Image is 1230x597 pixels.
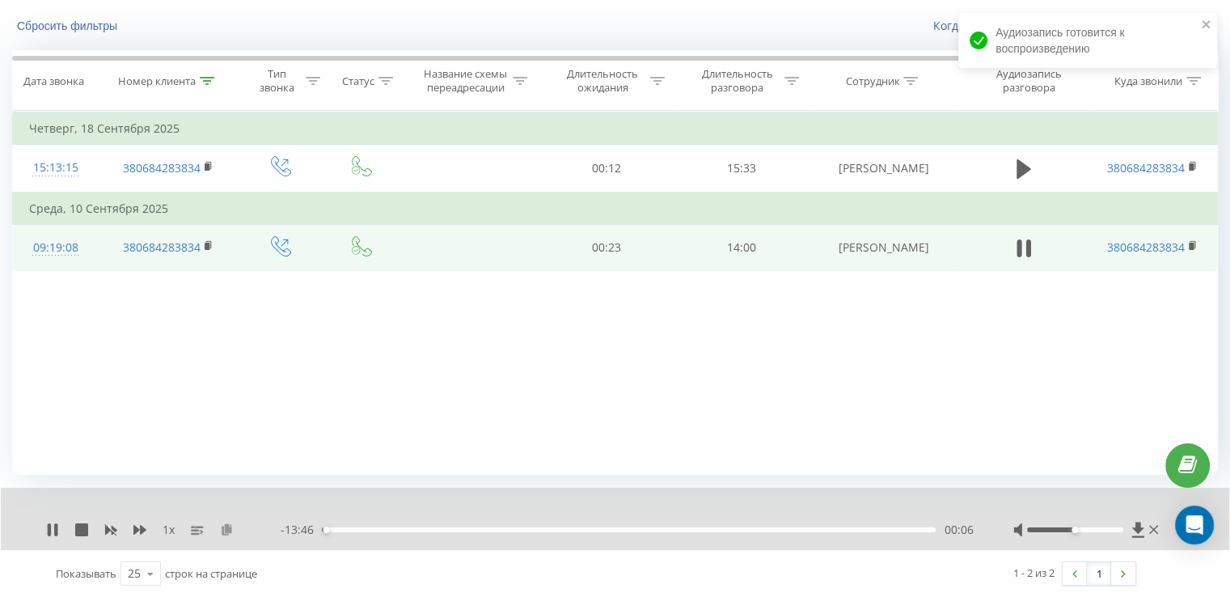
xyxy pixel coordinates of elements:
[56,566,116,581] span: Показывать
[809,224,959,271] td: [PERSON_NAME]
[933,18,1218,33] a: Когда данные могут отличаться от других систем
[674,145,808,193] td: 15:33
[342,74,374,88] div: Статус
[944,522,973,538] span: 00:06
[281,522,322,538] span: - 13:46
[29,152,82,184] div: 15:13:15
[1013,565,1055,581] div: 1 - 2 из 2
[422,67,509,95] div: Название схемы переадресации
[123,239,201,255] a: 380684283834
[165,566,257,581] span: строк на странице
[123,160,201,176] a: 380684283834
[13,193,1218,225] td: Среда, 10 Сентября 2025
[1107,160,1185,176] a: 380684283834
[845,74,899,88] div: Сотрудник
[1087,562,1111,585] a: 1
[12,19,125,33] button: Сбросить фильтры
[128,565,141,582] div: 25
[1175,506,1214,544] div: Open Intercom Messenger
[694,67,780,95] div: Длительность разговора
[118,74,196,88] div: Номер клиента
[1071,527,1078,533] div: Accessibility label
[1114,74,1182,88] div: Куда звонили
[13,112,1218,145] td: Четверг, 18 Сентября 2025
[809,145,959,193] td: [PERSON_NAME]
[539,224,674,271] td: 00:23
[539,145,674,193] td: 00:12
[958,13,1217,68] div: Аудиозапись готовится к воспроизведению
[674,224,808,271] td: 14:00
[163,522,175,538] span: 1 x
[253,67,302,95] div: Тип звонка
[1107,239,1185,255] a: 380684283834
[560,67,646,95] div: Длительность ожидания
[29,232,82,264] div: 09:19:08
[23,74,84,88] div: Дата звонка
[1201,18,1212,33] button: close
[323,527,330,533] div: Accessibility label
[976,67,1081,95] div: Аудиозапись разговора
